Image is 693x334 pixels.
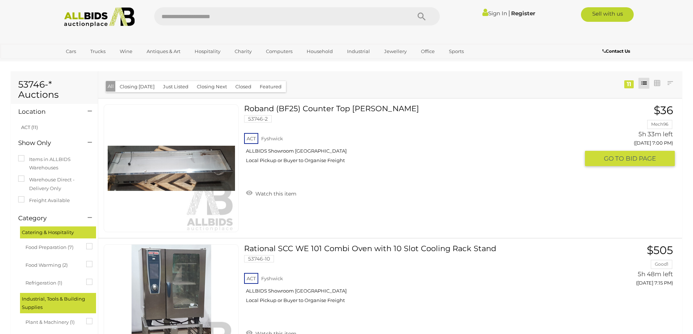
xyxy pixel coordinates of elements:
[18,176,91,193] label: Warehouse Direct - Delivery Only
[106,81,116,92] button: All
[159,81,193,92] button: Just Listed
[21,124,38,130] a: ACT (11)
[342,45,375,57] a: Industrial
[25,316,80,326] span: Plant & Machinery (1)
[230,45,256,57] a: Charity
[25,241,80,251] span: Food Preparation (7)
[231,81,256,92] button: Closed
[602,47,632,55] a: Contact Us
[261,45,297,57] a: Computers
[60,7,139,27] img: Allbids.com.au
[590,104,675,167] a: $36 Mech96 5h 33m left ([DATE] 7:00 PM) GO TOBID PAGE
[108,105,235,232] img: 53746-2a.jpg
[624,80,634,88] div: 11
[115,81,159,92] button: Closing [DATE]
[302,45,338,57] a: Household
[511,10,535,17] a: Register
[585,151,675,166] button: GO TOBID PAGE
[18,140,77,146] h4: Show Only
[61,45,81,57] a: Cars
[604,154,626,163] span: GO TO
[647,244,673,257] span: $505
[25,259,80,269] span: Food Warming (2)
[192,81,231,92] button: Closing Next
[18,108,77,115] h4: Location
[85,45,110,57] a: Trucks
[190,45,225,57] a: Hospitality
[18,215,77,222] h4: Category
[626,154,656,163] span: BID PAGE
[581,7,634,22] a: Sell with us
[18,196,70,205] label: Freight Available
[444,45,469,57] a: Sports
[602,48,630,54] b: Contact Us
[403,7,440,25] button: Search
[482,10,507,17] a: Sign In
[142,45,185,57] a: Antiques & Art
[20,293,96,314] div: Industrial, Tools & Building Supplies
[254,190,296,197] span: Watch this item
[250,244,579,309] a: Rational SCC WE 101 Combi Oven with 10 Slot Cooling Rack Stand 53746-10 ACT Fyshwick ALLBIDS Show...
[654,104,673,117] span: $36
[18,80,91,100] h1: 53746-* Auctions
[255,81,286,92] button: Featured
[18,155,91,172] label: Items in ALLBIDS Warehouses
[244,188,298,198] a: Watch this item
[250,104,579,169] a: Roband (BF25) Counter Top [PERSON_NAME] 53746-2 ACT Fyshwick ALLBIDS Showroom [GEOGRAPHIC_DATA] L...
[416,45,439,57] a: Office
[25,277,80,287] span: Refrigeration (1)
[20,226,96,238] div: Catering & Hospitality
[115,45,137,57] a: Wine
[379,45,411,57] a: Jewellery
[590,244,675,290] a: $505 Good1 5h 48m left ([DATE] 7:15 PM)
[508,9,510,17] span: |
[61,57,122,69] a: [GEOGRAPHIC_DATA]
